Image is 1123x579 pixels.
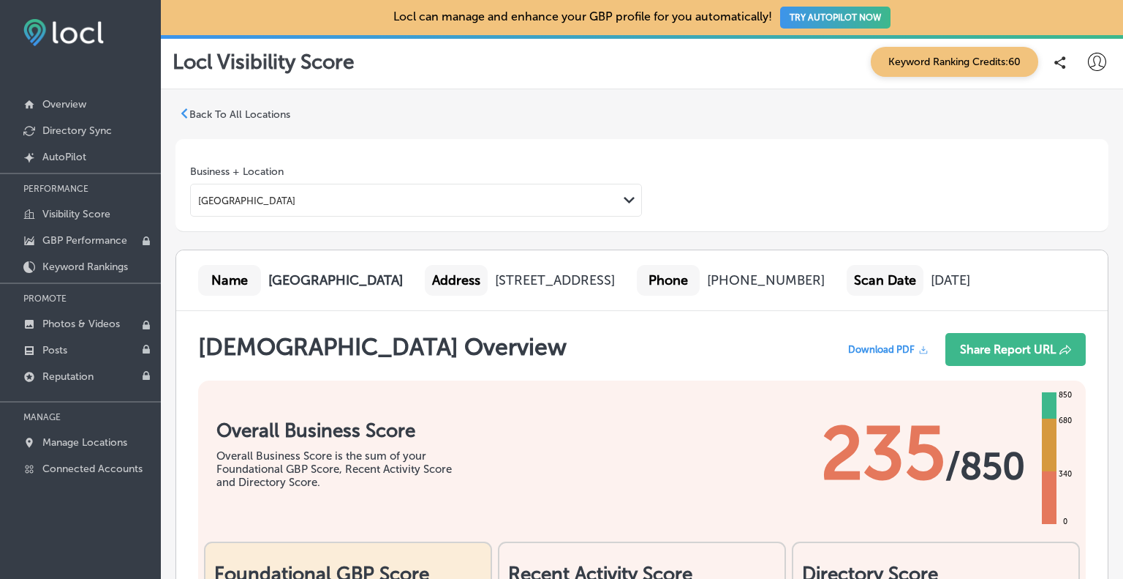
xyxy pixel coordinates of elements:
button: TRY AUTOPILOT NOW [780,7,891,29]
b: [GEOGRAPHIC_DATA] [268,272,403,288]
p: Connected Accounts [42,463,143,475]
div: 340 [1056,468,1075,480]
label: Business + Location [190,165,284,178]
p: GBP Performance [42,234,127,247]
div: 0 [1060,516,1070,528]
p: AutoPilot [42,151,86,163]
div: [DATE] [931,272,970,288]
p: Posts [42,344,67,356]
span: Keyword Ranking Credits: 60 [871,47,1038,77]
span: / 850 [945,444,1025,488]
div: 680 [1056,415,1075,427]
img: fda3e92497d09a02dc62c9cd864e3231.png [23,19,104,46]
div: Address [425,265,488,296]
span: Download PDF [848,344,915,355]
div: Scan Date [847,265,923,296]
p: Directory Sync [42,124,112,137]
p: Reputation [42,370,94,383]
div: Name [198,265,261,296]
div: [PHONE_NUMBER] [707,272,825,288]
span: 235 [821,410,945,498]
p: Back To All Locations [189,108,290,121]
h1: Overall Business Score [216,419,472,442]
button: Share Report URL [945,333,1086,366]
p: Manage Locations [42,436,127,449]
p: Visibility Score [42,208,110,220]
div: [GEOGRAPHIC_DATA] [198,195,295,206]
div: Overall Business Score is the sum of your Foundational GBP Score, Recent Activity Score and Direc... [216,449,472,489]
div: Phone [637,265,700,296]
p: Locl Visibility Score [173,50,355,74]
h1: [DEMOGRAPHIC_DATA] Overview [198,333,567,373]
p: Overview [42,98,86,111]
div: [STREET_ADDRESS] [495,272,615,288]
p: Photos & Videos [42,318,120,330]
p: Keyword Rankings [42,261,128,273]
div: 850 [1056,389,1075,401]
